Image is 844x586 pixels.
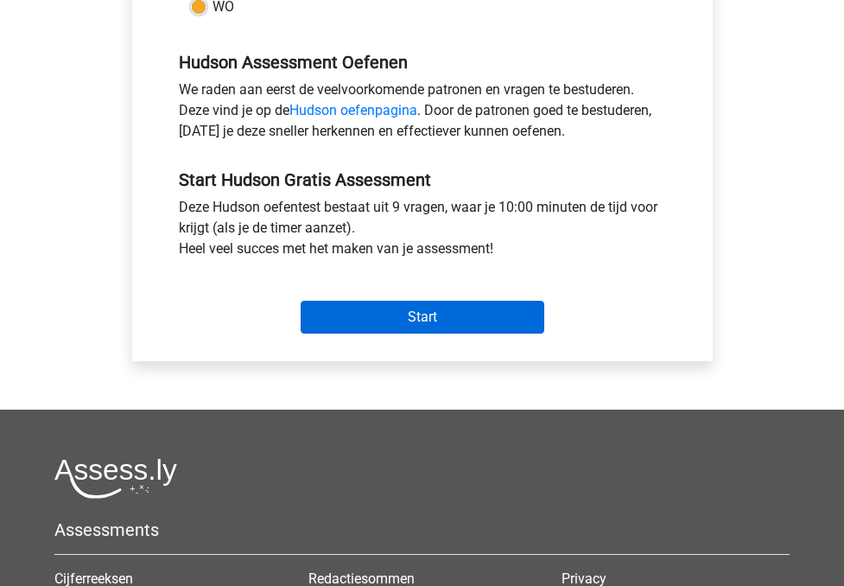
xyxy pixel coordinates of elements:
h5: Start Hudson Gratis Assessment [179,169,666,190]
div: We raden aan eerst de veelvoorkomende patronen en vragen te bestuderen. Deze vind je op de . Door... [166,80,679,149]
input: Start [301,301,544,334]
img: Assessly logo [54,458,177,499]
div: Deze Hudson oefentest bestaat uit 9 vragen, waar je 10:00 minuten de tijd voor krijgt (als je de ... [166,197,679,266]
h5: Assessments [54,519,790,540]
h5: Hudson Assessment Oefenen [179,52,666,73]
a: Hudson oefenpagina [289,102,417,118]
